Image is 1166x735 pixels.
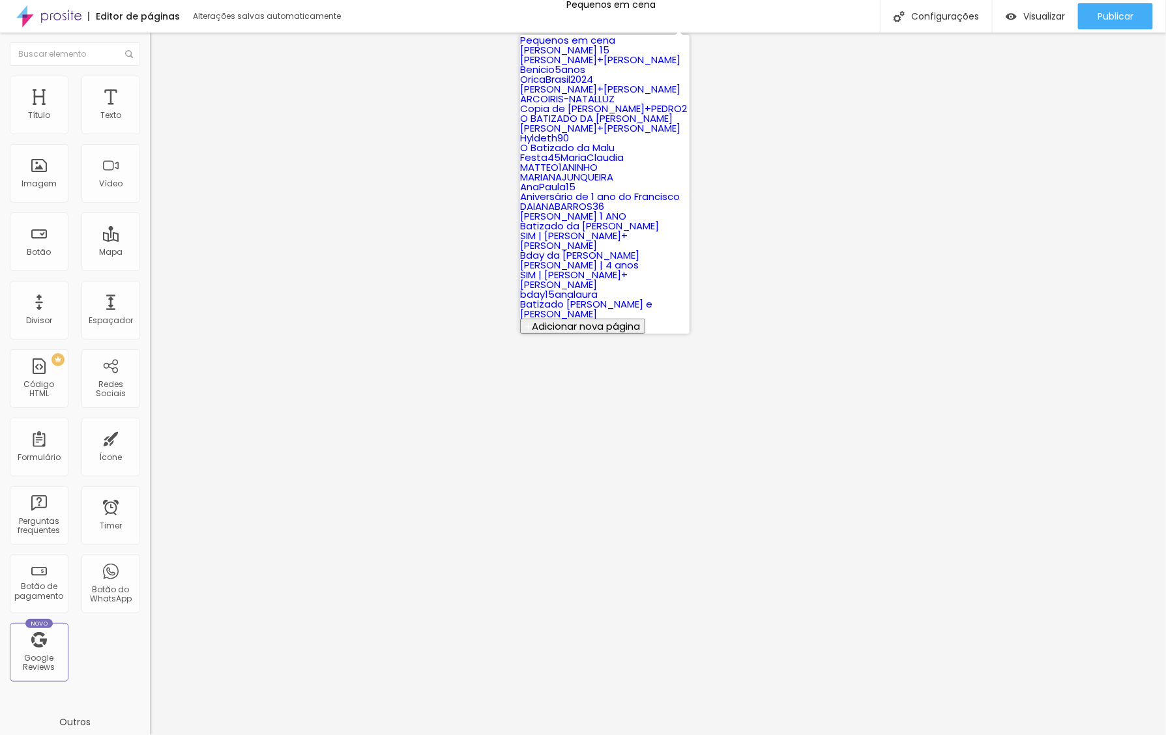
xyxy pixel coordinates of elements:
[18,453,61,462] div: Formulário
[520,229,628,252] a: SIM | [PERSON_NAME]+[PERSON_NAME]
[150,33,1166,735] iframe: Editor
[520,121,680,135] a: [PERSON_NAME]+[PERSON_NAME]
[520,43,609,57] a: [PERSON_NAME] 15
[520,102,687,115] a: Copia de [PERSON_NAME]+PEDRO2
[99,248,123,257] div: Mapa
[520,111,673,125] a: O BATIZADO DA [PERSON_NAME]
[520,131,569,145] a: Hyldeth90
[520,82,680,96] a: [PERSON_NAME]+[PERSON_NAME]
[993,3,1078,29] button: Visualizar
[1006,11,1017,22] img: view-1.svg
[85,585,136,604] div: Botão do WhatsApp
[99,179,123,188] div: Vídeo
[520,219,659,233] a: Batizado da [PERSON_NAME]
[13,380,65,399] div: Código HTML
[193,12,343,20] div: Alterações salvas automaticamente
[520,33,615,47] a: Pequenos em cena
[89,316,133,325] div: Espaçador
[520,72,593,86] a: OricaBrasil2024
[520,209,626,223] a: [PERSON_NAME] 1 ANO
[520,190,680,203] a: Aniversário de 1 ano do Francisco
[520,92,615,106] a: ARCOIRIS-NATALLUZ
[520,319,645,334] button: Adicionar nova página
[28,111,50,120] div: Título
[100,453,123,462] div: Ícone
[520,170,613,184] a: MARIANAJUNQUEIRA
[13,654,65,672] div: Google Reviews
[85,380,136,399] div: Redes Sociais
[26,316,52,325] div: Divisor
[520,141,615,154] a: O Batizado da Malu
[27,248,51,257] div: Botão
[520,151,624,164] a: Festa45MariaClaudia
[520,180,576,194] a: AnaPaula15
[100,111,121,120] div: Texto
[520,53,680,66] a: [PERSON_NAME]+[PERSON_NAME]
[1078,3,1153,29] button: Publicar
[532,319,640,333] span: Adicionar nova página
[520,199,604,213] a: DAIANABARROS36
[520,160,598,174] a: MATTEO1ANINHO
[100,521,122,530] div: Timer
[1098,11,1133,22] span: Publicar
[894,11,905,22] img: Icone
[13,517,65,536] div: Perguntas frequentes
[13,582,65,601] div: Botão de pagamento
[520,297,652,321] a: Batizado [PERSON_NAME] e [PERSON_NAME]
[88,12,180,21] div: Editor de páginas
[125,50,133,58] img: Icone
[10,42,140,66] input: Buscar elemento
[1023,11,1065,22] span: Visualizar
[25,619,53,628] div: Novo
[520,287,598,301] a: bday15analaura
[520,268,628,291] a: SIM | [PERSON_NAME]+[PERSON_NAME]
[520,63,585,76] a: Benicio5anos
[520,248,639,272] a: Bday da [PERSON_NAME] [PERSON_NAME] | 4 anos
[22,179,57,188] div: Imagem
